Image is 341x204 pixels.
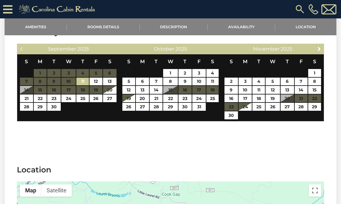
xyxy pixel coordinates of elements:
[154,46,174,52] span: October
[208,18,275,35] a: Availability
[224,94,238,102] a: 16
[183,59,186,64] span: Thursday
[103,86,117,94] a: 20
[281,86,294,94] a: 13
[275,18,336,35] a: Location
[150,78,163,86] a: 7
[136,86,149,94] a: 13
[300,59,303,64] span: Friday
[77,46,89,52] span: 2025
[136,78,149,86] a: 6
[16,3,100,15] img: Khaki-logo.png
[163,103,178,111] a: 29
[41,184,72,197] button: Show satellite imagery
[34,94,47,102] a: 22
[192,103,206,111] a: 31
[81,59,84,64] span: Thursday
[61,94,76,102] a: 24
[90,94,102,102] a: 26
[243,59,247,64] span: Monday
[197,59,201,64] span: Friday
[25,59,28,64] span: Sunday
[266,94,280,102] a: 19
[66,59,71,64] span: Wednesday
[38,59,42,64] span: Monday
[281,46,292,52] span: 2025
[48,46,76,52] span: September
[224,78,238,86] a: 2
[140,59,145,64] span: Monday
[295,78,308,86] a: 7
[20,94,33,102] a: 21
[163,94,178,102] a: 22
[252,94,265,102] a: 18
[17,164,324,175] h3: Location
[108,59,111,64] span: Saturday
[239,86,252,94] a: 10
[206,94,219,102] a: 25
[308,86,321,94] a: 15
[47,94,61,102] a: 23
[67,18,140,35] a: Rooms Details
[178,103,192,111] a: 30
[122,78,135,86] a: 5
[239,78,252,86] a: 3
[192,78,206,86] a: 10
[5,18,67,35] a: Amenities
[178,69,192,77] a: 2
[295,86,308,94] a: 14
[308,103,321,111] a: 29
[253,46,279,52] span: November
[252,103,265,111] a: 25
[266,78,280,86] a: 5
[150,103,163,111] a: 28
[90,78,102,86] a: 12
[52,59,56,64] span: Tuesday
[307,4,320,14] a: [PHONE_NUMBER]
[155,59,158,64] span: Tuesday
[270,59,275,64] span: Wednesday
[103,78,117,86] a: 13
[316,45,323,52] a: Next
[94,59,98,64] span: Friday
[103,94,117,102] a: 27
[20,103,33,111] a: 28
[281,78,294,86] a: 6
[163,78,178,86] a: 8
[309,184,321,197] button: Toggle fullscreen view
[257,59,260,64] span: Tuesday
[239,94,252,102] a: 17
[178,94,192,102] a: 23
[224,86,238,94] a: 9
[122,86,135,94] a: 12
[252,78,265,86] a: 4
[239,103,252,111] a: 24
[150,94,163,102] a: 21
[211,59,214,64] span: Saturday
[286,59,289,64] span: Thursday
[150,86,163,94] a: 14
[308,69,321,77] a: 1
[122,103,135,111] a: 26
[76,94,89,102] a: 25
[206,78,219,86] a: 11
[230,59,233,64] span: Sunday
[317,46,322,51] span: Next
[192,69,206,77] a: 3
[20,184,41,197] button: Show street map
[136,94,149,102] a: 20
[163,69,178,77] a: 1
[140,18,208,35] a: Description
[281,103,294,111] a: 27
[206,69,219,77] a: 4
[224,111,238,119] a: 30
[168,59,173,64] span: Wednesday
[266,103,280,111] a: 26
[308,78,321,86] a: 8
[136,103,149,111] a: 27
[252,86,265,94] a: 11
[175,46,187,52] span: 2025
[266,86,280,94] a: 12
[313,59,316,64] span: Saturday
[192,94,206,102] a: 24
